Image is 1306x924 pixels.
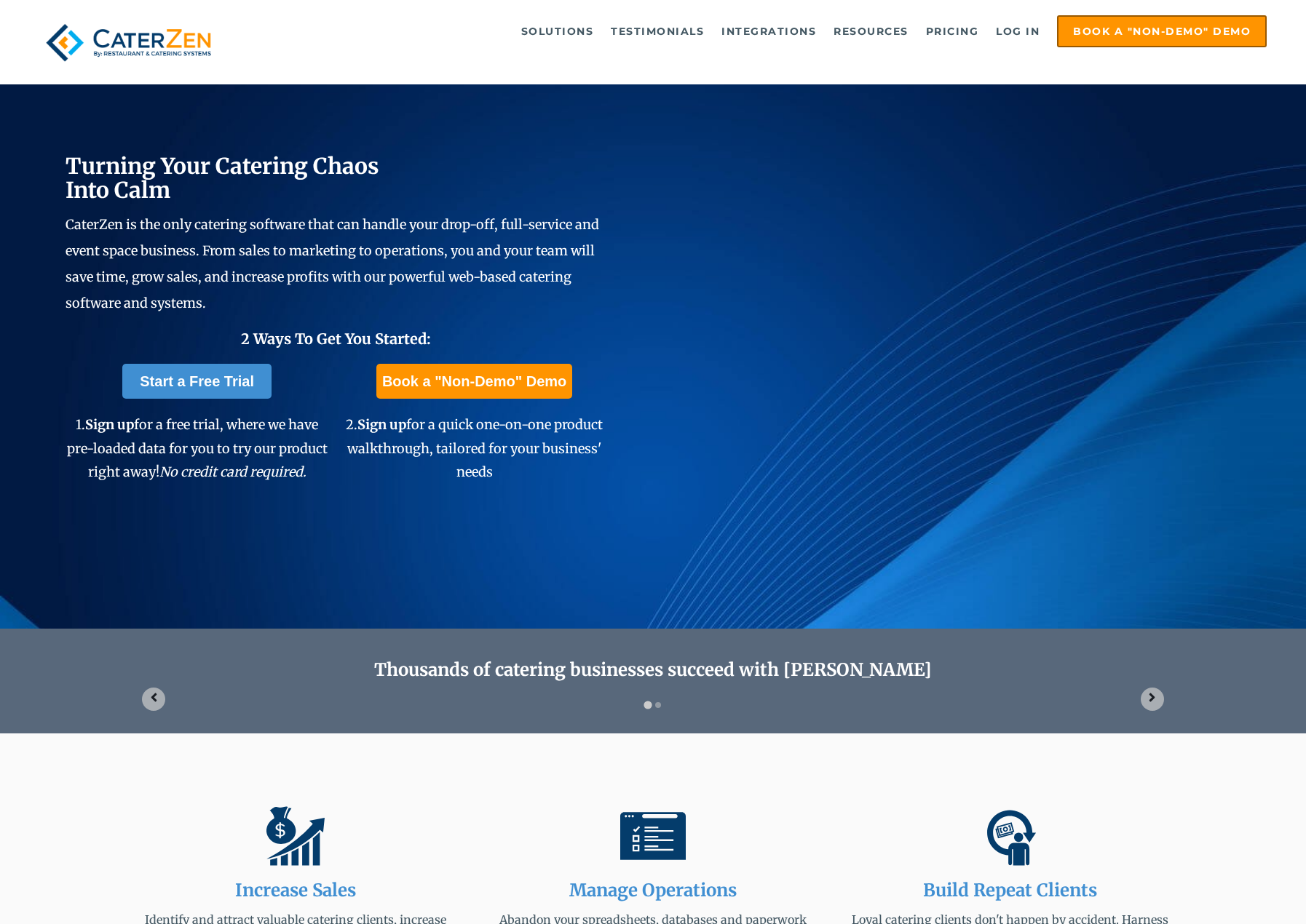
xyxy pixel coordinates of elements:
[159,463,306,480] em: No credit card required.
[130,880,461,901] h2: Increase Sales
[130,660,1175,681] h2: Thousands of catering businesses succeed with [PERSON_NAME]
[130,689,1175,710] section: Image carousel with 2 slides.
[241,330,431,348] span: 2 Ways To Get You Started:
[66,216,599,311] span: CaterZen is the only catering software that can handle your drop-off, full-service and event spac...
[142,688,165,711] button: Go to last slide
[644,701,652,709] button: Go to slide 1
[514,17,601,46] a: Solutions
[826,17,916,46] a: Resources
[620,803,686,869] img: Manage catering opertions
[39,15,218,70] img: caterzen
[714,17,823,46] a: Integrations
[488,880,818,901] h2: Manage Operations
[66,152,379,204] span: Turning Your Catering Chaos Into Calm
[85,416,134,433] span: Sign up
[978,803,1043,869] img: Build repeat catering clients
[249,15,1267,47] div: Navigation Menu
[1057,15,1267,47] a: Book a "Non-Demo" Demo
[919,17,986,46] a: Pricing
[357,416,406,433] span: Sign up
[655,702,661,708] button: Go to slide 2
[122,364,272,399] a: Start a Free Trial
[845,880,1176,901] h2: Build Repeat Clients
[263,803,328,869] img: Increase catering sales
[637,698,669,710] div: Select a slide to show
[376,364,572,399] a: Book a "Non-Demo" Demo
[346,416,603,480] span: 2. for a quick one-on-one product walkthrough, tailored for your business' needs
[67,416,328,480] span: 1. for a free trial, where we have pre-loaded data for you to try our product right away!
[603,17,711,46] a: Testimonials
[989,17,1047,46] a: Log in
[1141,688,1164,711] button: Next slide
